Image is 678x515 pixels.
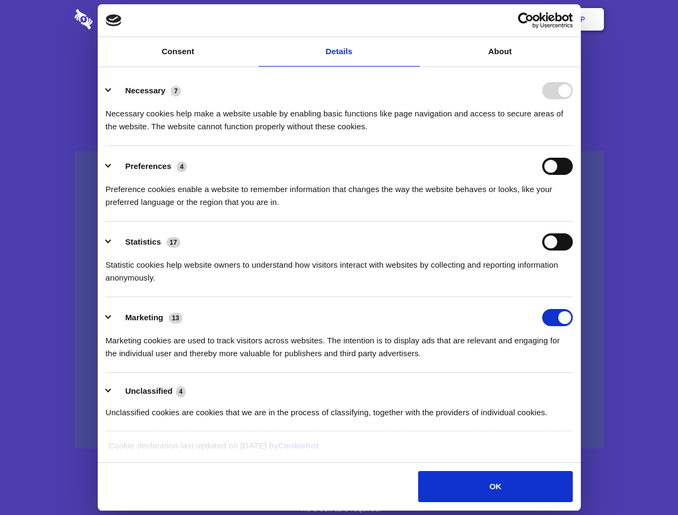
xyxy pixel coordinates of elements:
img: logo-wordmark-white-trans-d4663122ce5f474addd5e946df7df03e33cb6a1c49d2221995e7729f52c070b2.svg [75,9,166,30]
label: Necessary [125,86,165,95]
div: Necessary cookies help make a website usable by enabling basic functions like page navigation and... [106,99,573,133]
h1: Eliminate Slack Data Loss. [75,48,604,87]
div: Preference cookies enable a website to remember information that changes the way the website beha... [106,175,573,209]
button: OK [418,471,572,502]
a: Pricing [315,3,362,36]
a: Cookiebot [278,441,319,450]
div: Cookie declaration last updated on [DATE] by [100,439,578,460]
button: Unclassified (4) [106,385,193,398]
button: Necessary (7) [106,82,188,99]
div: Statistic cookies help website owners to understand how visitors interact with websites by collec... [106,251,573,284]
img: logo [106,14,122,26]
a: Login [487,3,534,36]
button: Preferences (4) [106,158,194,175]
a: Contact [435,3,485,36]
a: Details [259,37,420,67]
h4: Auto-redaction of sensitive data, encrypted data sharing and self-destructing private chats. Shar... [75,98,604,133]
button: Marketing (13) [106,309,189,326]
div: Marketing cookies are used to track visitors across websites. The intention is to display ads tha... [106,326,573,360]
a: Consent [98,37,259,67]
a: About [420,37,581,67]
div: Unclassified cookies are cookies that we are in the process of classifying, together with the pro... [106,398,573,419]
span: 13 [169,313,183,323]
label: Preferences [125,161,171,171]
a: Usercentrics Cookiebot - opens in a new window [479,12,573,28]
label: Marketing [125,313,163,322]
a: Wistia video thumbnail [75,151,604,449]
span: 17 [166,237,180,248]
span: 7 [171,86,181,97]
span: 4 [177,161,187,172]
label: Statistics [125,237,161,246]
button: Statistics (17) [106,233,187,251]
iframe: Drift Widget Chat Controller [624,461,665,502]
span: 4 [176,386,186,397]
